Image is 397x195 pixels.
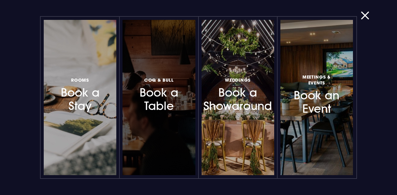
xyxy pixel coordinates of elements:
h3: Book an Event [294,73,340,116]
a: Coq & BullBook a Table [123,20,195,175]
span: Rooms [71,77,89,83]
h3: Book a Showaround [215,76,261,113]
h3: Book a Stay [57,76,103,113]
a: WeddingsBook a Showaround [202,20,274,175]
span: Coq & Bull [144,77,174,83]
a: RoomsBook a Stay [44,20,116,175]
span: Meetings & Events [294,74,340,86]
span: Weddings [225,77,251,83]
h3: Book a Table [136,76,182,113]
a: Meetings & EventsBook an Event [280,20,353,175]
